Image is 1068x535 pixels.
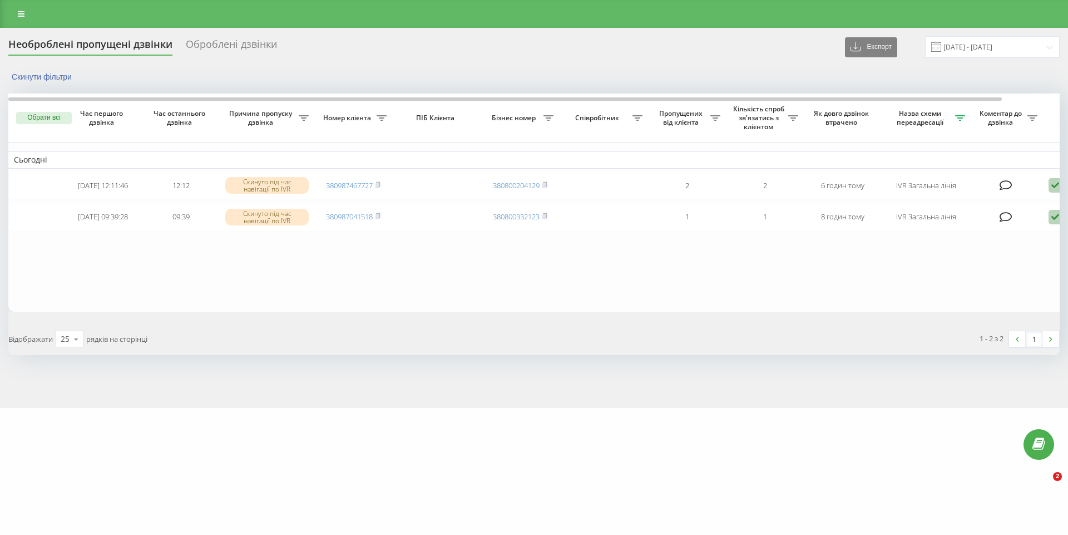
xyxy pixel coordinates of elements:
span: Бізнес номер [487,114,543,122]
span: Номер клієнта [320,114,377,122]
div: Скинуто під час навігації по IVR [225,209,309,225]
span: 2 [1053,472,1062,481]
td: 09:39 [142,202,220,232]
span: ПІБ Клієнта [402,114,472,122]
span: Назва схеми переадресації [887,109,955,126]
a: 380987467727 [326,180,373,190]
button: Експорт [845,37,897,57]
span: Час останнього дзвінка [151,109,211,126]
iframe: Intercom live chat [1030,472,1057,499]
td: 12:12 [142,171,220,200]
div: Оброблені дзвінки [186,38,277,56]
span: Відображати [8,334,53,344]
div: Скинуто під час навігації по IVR [225,177,309,194]
span: Кількість спроб зв'язатись з клієнтом [731,105,788,131]
div: 25 [61,333,70,345]
span: Причина пропуску дзвінка [225,109,299,126]
td: IVR Загальна лінія [882,171,971,200]
span: Як довго дзвінок втрачено [813,109,873,126]
td: 2 [726,171,804,200]
button: Скинути фільтри [8,72,77,82]
td: [DATE] 09:39:28 [64,202,142,232]
span: Коментар до дзвінка [976,109,1027,126]
span: рядків на сторінці [86,334,147,344]
td: IVR Загальна лінія [882,202,971,232]
span: Пропущених від клієнта [654,109,710,126]
td: 1 [648,202,726,232]
td: [DATE] 12:11:46 [64,171,142,200]
span: Час першого дзвінка [73,109,133,126]
td: 1 [726,202,804,232]
div: 1 - 2 з 2 [980,333,1003,344]
span: Співробітник [565,114,632,122]
a: 380800332123 [493,212,540,222]
a: 380800204129 [493,180,540,190]
td: 2 [648,171,726,200]
a: 380987041518 [326,212,373,222]
button: Обрати всі [16,112,72,124]
td: 8 годин тому [804,202,882,232]
div: Необроблені пропущені дзвінки [8,38,172,56]
a: 1 [1026,331,1042,347]
td: 6 годин тому [804,171,882,200]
